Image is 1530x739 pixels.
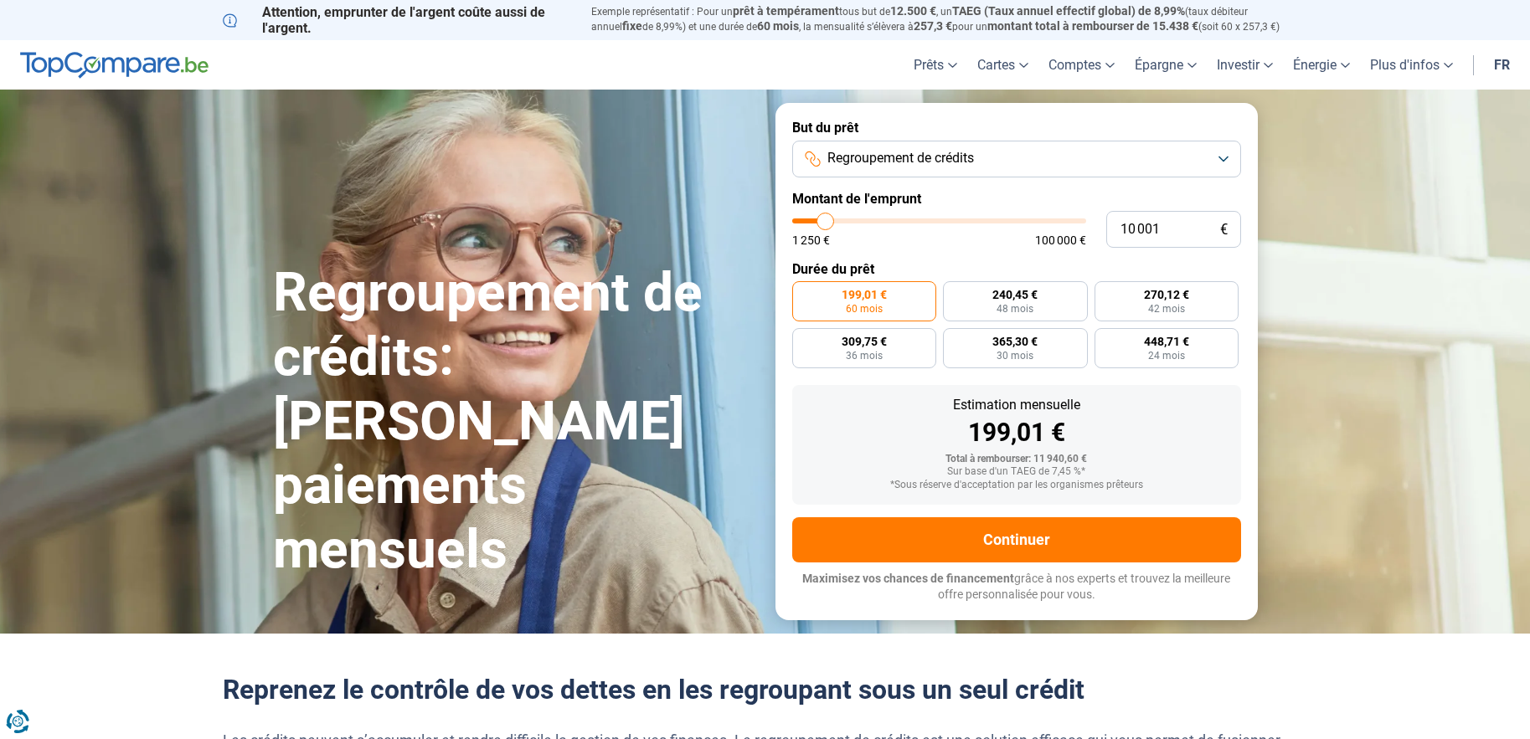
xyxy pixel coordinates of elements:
span: 24 mois [1148,351,1185,361]
span: 60 mois [757,19,799,33]
div: *Sous réserve d'acceptation par les organismes prêteurs [806,480,1228,491]
label: Montant de l'emprunt [792,191,1241,207]
span: 42 mois [1148,304,1185,314]
a: Comptes [1038,40,1125,90]
a: Plus d'infos [1360,40,1463,90]
span: 257,3 € [914,19,952,33]
a: fr [1484,40,1520,90]
span: 240,45 € [992,289,1038,300]
a: Cartes [967,40,1038,90]
a: Investir [1207,40,1283,90]
p: grâce à nos experts et trouvez la meilleure offre personnalisée pour vous. [792,571,1241,603]
button: Regroupement de crédits [792,141,1241,177]
span: 60 mois [846,304,883,314]
a: Épargne [1125,40,1207,90]
label: But du prêt [792,120,1241,136]
span: prêt à tempérament [733,4,839,18]
h2: Reprenez le contrôle de vos dettes en les regroupant sous un seul crédit [223,674,1308,706]
span: Regroupement de crédits [827,149,974,167]
label: Durée du prêt [792,261,1241,277]
span: TAEG (Taux annuel effectif global) de 8,99% [952,4,1185,18]
span: 1 250 € [792,234,830,246]
span: 48 mois [997,304,1033,314]
span: Maximisez vos chances de financement [802,572,1014,585]
span: 30 mois [997,351,1033,361]
div: 199,01 € [806,420,1228,445]
span: € [1220,223,1228,237]
h1: Regroupement de crédits: [PERSON_NAME] paiements mensuels [273,261,755,582]
button: Continuer [792,517,1241,562]
div: Total à rembourser: 11 940,60 € [806,454,1228,465]
span: 100 000 € [1035,234,1086,246]
span: 365,30 € [992,336,1038,347]
span: fixe [622,19,642,33]
div: Estimation mensuelle [806,398,1228,412]
span: 12.500 € [890,4,936,18]
span: 199,01 € [842,289,887,300]
p: Exemple représentatif : Pour un tous but de , un (taux débiteur annuel de 8,99%) et une durée de ... [591,4,1308,34]
img: TopCompare [20,52,209,79]
p: Attention, emprunter de l'argent coûte aussi de l'argent. [223,4,571,36]
span: 36 mois [846,351,883,361]
span: 309,75 € [842,336,887,347]
span: 270,12 € [1144,289,1189,300]
span: 448,71 € [1144,336,1189,347]
div: Sur base d'un TAEG de 7,45 %* [806,466,1228,478]
a: Prêts [904,40,967,90]
a: Énergie [1283,40,1360,90]
span: montant total à rembourser de 15.438 € [987,19,1198,33]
